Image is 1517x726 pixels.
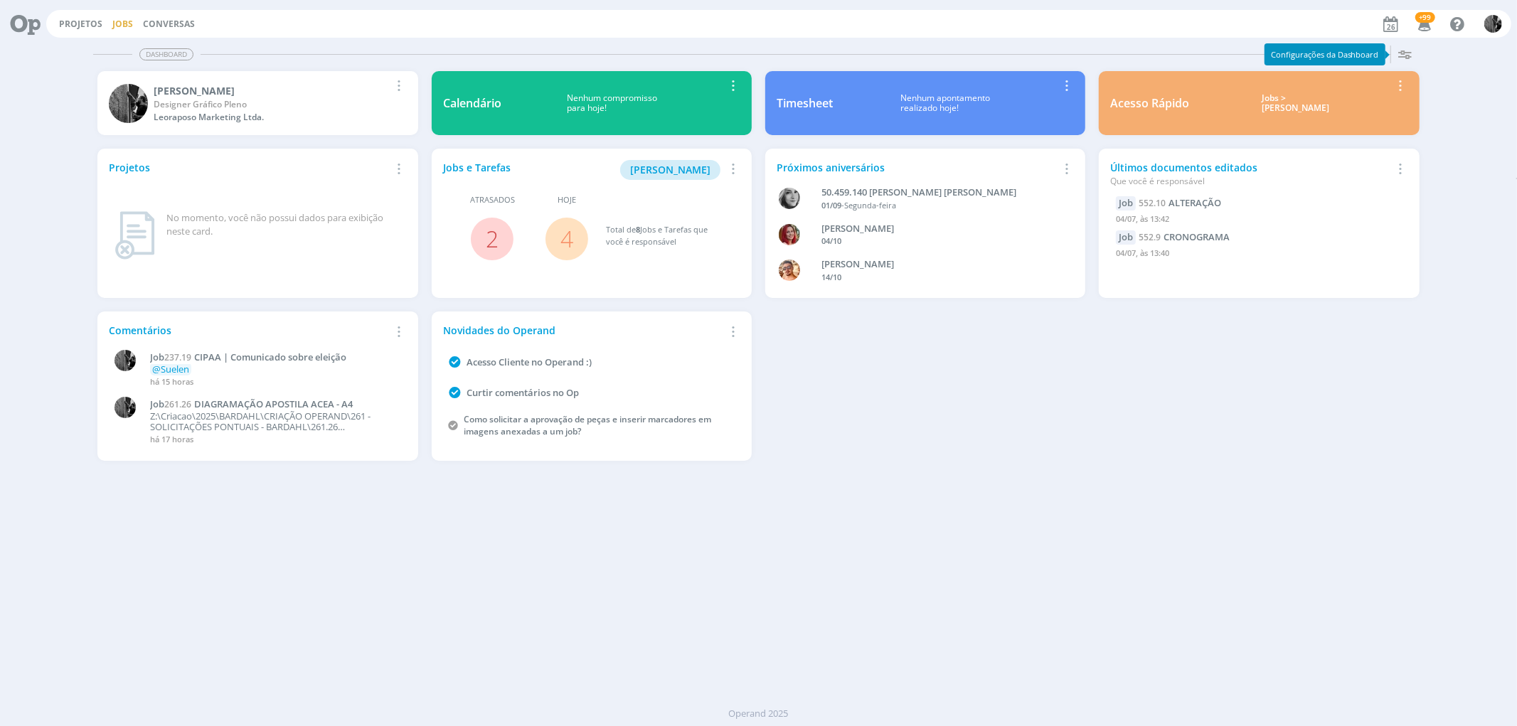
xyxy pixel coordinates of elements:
[194,351,346,363] span: CIPAA | Comunicado sobre eleição
[150,434,193,444] span: há 17 horas
[779,188,800,209] img: J
[115,397,136,418] img: P
[1116,196,1136,210] div: Job
[1116,210,1402,231] div: 04/07, às 13:42
[55,18,107,30] button: Projetos
[150,411,398,433] p: Z:\Criacao\2025\BARDAHL\CRIAÇÃO OPERAND\261 - SOLICITAÇÕES PONTUAIS - BARDAHL\261.26 DIAGRAMAÇÃO ...
[194,397,353,410] span: DIAGRAMAÇÃO APOSTILA ACEA - A4
[822,186,1052,200] div: 50.459.140 JANAÍNA LUNA FERRO
[620,162,720,176] a: [PERSON_NAME]
[443,160,724,180] div: Jobs e Tarefas
[1484,11,1503,36] button: P
[1169,196,1221,209] span: ALTERAÇÃO
[152,363,189,375] span: @Suelen
[620,160,720,180] button: [PERSON_NAME]
[833,93,1058,114] div: Nenhum apontamento realizado hoje!
[97,71,417,135] a: P[PERSON_NAME]Designer Gráfico PlenoLeoraposo Marketing Ltda.
[467,356,592,368] a: Acesso Cliente no Operand :)
[1139,196,1221,209] a: 552.10ALTERAÇÃO
[154,111,390,124] div: Leoraposo Marketing Ltda.
[467,386,579,399] a: Curtir comentários no Op
[150,376,193,387] span: há 15 horas
[109,84,148,123] img: P
[59,18,102,30] a: Projetos
[779,224,800,245] img: G
[139,48,193,60] span: Dashboard
[443,95,501,112] div: Calendário
[779,260,800,281] img: V
[143,18,195,30] a: Conversas
[636,224,640,235] span: 8
[1110,95,1189,112] div: Acesso Rápido
[154,98,390,111] div: Designer Gráfico Pleno
[164,351,191,363] span: 237.19
[822,200,1052,212] div: -
[109,323,390,338] div: Comentários
[486,223,499,254] a: 2
[1116,230,1136,245] div: Job
[108,18,137,30] button: Jobs
[112,18,133,30] a: Jobs
[164,398,191,410] span: 261.26
[464,413,711,437] a: Como solicitar a aprovação de peças e inserir marcadores em imagens anexadas a um job?
[470,194,515,206] span: Atrasados
[1110,175,1391,188] div: Que você é responsável
[777,160,1058,175] div: Próximos aniversários
[1415,12,1435,23] span: +99
[154,83,390,98] div: Pablo
[166,211,400,239] div: No momento, você não possui dados para exibição neste card.
[558,194,576,206] span: Hoje
[1139,231,1161,243] span: 552.9
[822,200,842,210] span: 01/09
[150,352,398,363] a: Job237.19CIPAA | Comunicado sobre eleição
[822,235,842,246] span: 04/10
[845,200,897,210] span: Segunda-feira
[1139,197,1166,209] span: 552.10
[1484,15,1502,33] img: P
[822,257,1052,272] div: VICTOR MIRON COUTO
[822,272,842,282] span: 14/10
[501,93,724,114] div: Nenhum compromisso para hoje!
[1110,160,1391,188] div: Últimos documentos editados
[822,222,1052,236] div: GIOVANA DE OLIVEIRA PERSINOTI
[109,160,390,175] div: Projetos
[139,18,199,30] button: Conversas
[765,71,1085,135] a: TimesheetNenhum apontamentorealizado hoje!
[443,323,724,338] div: Novidades do Operand
[1200,93,1391,114] div: Jobs > [PERSON_NAME]
[777,95,833,112] div: Timesheet
[150,399,398,410] a: Job261.26DIAGRAMAÇÃO APOSTILA ACEA - A4
[115,211,155,260] img: dashboard_not_found.png
[115,350,136,371] img: P
[560,223,573,254] a: 4
[1409,11,1438,37] button: +99
[606,224,726,247] div: Total de Jobs e Tarefas que você é responsável
[1265,43,1385,65] div: Configurações da Dashboard
[1164,230,1230,243] span: CRONOGRAMA
[1139,230,1230,243] a: 552.9CRONOGRAMA
[1116,245,1402,265] div: 04/07, às 13:40
[630,163,710,176] span: [PERSON_NAME]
